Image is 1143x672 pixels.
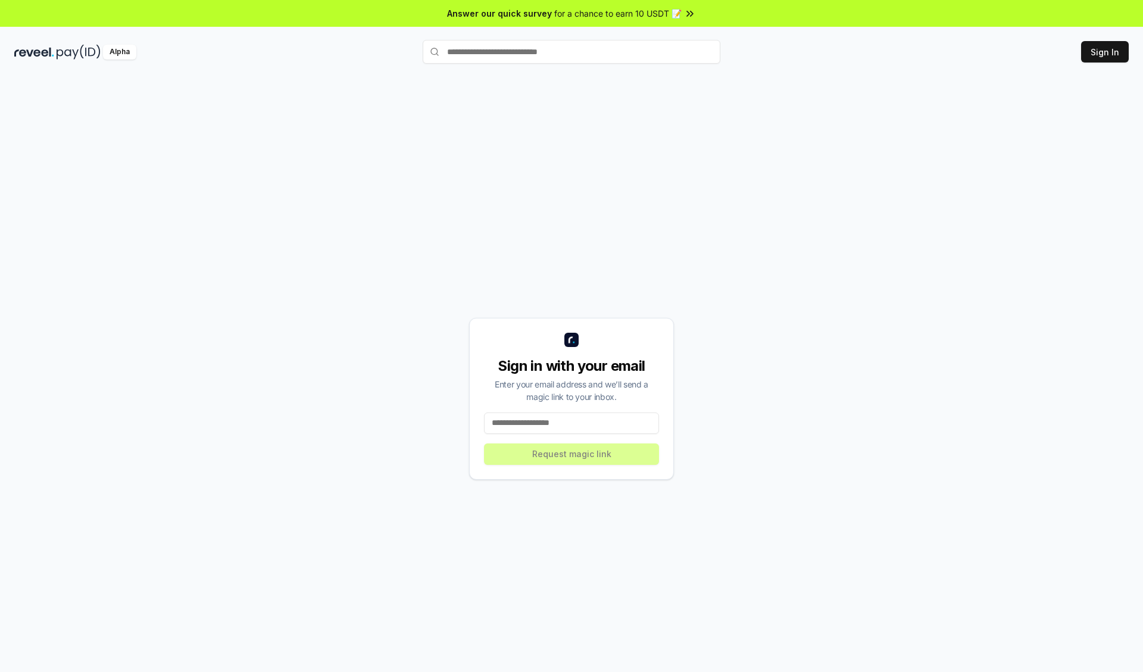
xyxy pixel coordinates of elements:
span: Answer our quick survey [447,7,552,20]
div: Enter your email address and we’ll send a magic link to your inbox. [484,378,659,403]
div: Sign in with your email [484,357,659,376]
img: reveel_dark [14,45,54,60]
img: logo_small [564,333,579,347]
div: Alpha [103,45,136,60]
button: Sign In [1081,41,1129,62]
img: pay_id [57,45,101,60]
span: for a chance to earn 10 USDT 📝 [554,7,682,20]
